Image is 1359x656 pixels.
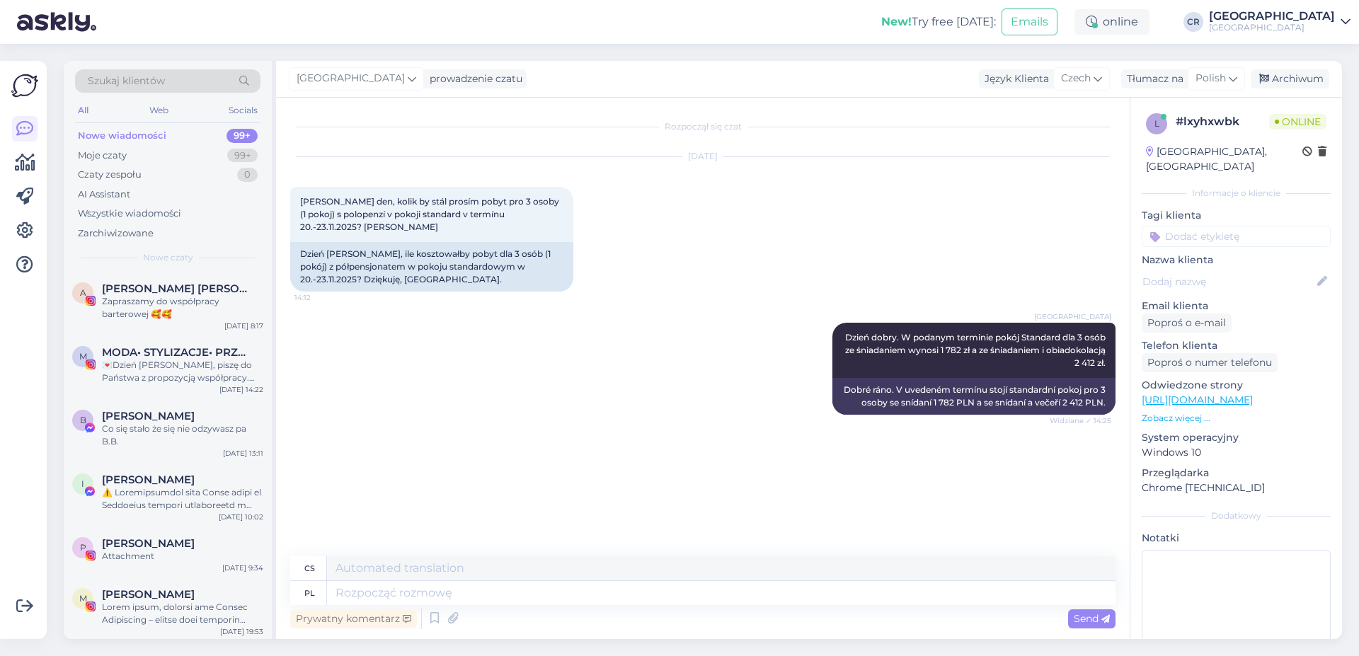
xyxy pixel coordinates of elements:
div: Poproś o e-mail [1142,313,1232,333]
p: System operacyjny [1142,430,1331,445]
div: Web [147,101,171,120]
p: Nazwa klienta [1142,253,1331,267]
div: [DATE] 14:22 [219,384,263,395]
div: Nowe wiadomości [78,129,166,143]
div: AI Assistant [78,188,130,202]
span: Send [1074,612,1110,625]
a: [GEOGRAPHIC_DATA][GEOGRAPHIC_DATA] [1209,11,1351,33]
span: [PERSON_NAME] den, kolik by stál prosím pobyt pro 3 osoby (1 pokoj) s polopenzí v pokoji standard... [300,196,561,232]
div: [DATE] 10:02 [219,512,263,522]
div: Dodatkowy [1142,510,1331,522]
div: Czaty zespołu [78,168,142,182]
div: prowadzenie czatu [424,71,522,86]
div: Co się stało że się nie odzywasz pa B.B. [102,422,263,448]
div: [DATE] [290,150,1116,163]
span: 14:12 [294,292,348,303]
span: Bożena Bolewicz [102,410,195,422]
div: [DATE] 19:53 [220,626,263,637]
input: Dodaj nazwę [1142,274,1314,289]
div: Prywatny komentarz [290,609,417,628]
div: ⚠️ Loremipsumdol sita Conse adipi el Seddoeius tempori utlaboreetd m aliqua enimadmini veniamqún... [102,486,263,512]
span: I [81,478,84,489]
div: # lxyhxwbk [1176,113,1269,130]
div: Poproś o numer telefonu [1142,353,1278,372]
div: Dobré ráno. V uvedeném termínu stojí standardní pokoj pro 3 osoby se snídaní 1 782 PLN a se snída... [832,378,1116,415]
div: Dzień [PERSON_NAME], ile kosztowałby pobyt dla 3 osób (1 pokój) z półpensjonatem w pokoju standar... [290,242,573,292]
div: cs [304,556,315,580]
div: Moje czaty [78,149,127,163]
div: Attachment [102,550,263,563]
div: 99+ [227,149,258,163]
div: online [1074,9,1149,35]
span: Szukaj klientów [88,74,165,88]
p: Telefon klienta [1142,338,1331,353]
div: [DATE] 8:17 [224,321,263,331]
button: Emails [1002,8,1057,35]
div: All [75,101,91,120]
div: [GEOGRAPHIC_DATA] [1209,22,1335,33]
div: 99+ [226,129,258,143]
div: [GEOGRAPHIC_DATA] [1209,11,1335,22]
span: Igor Jafar [102,473,195,486]
span: Paweł Pokarowski [102,537,195,550]
span: Nowe czaty [143,251,193,264]
div: 💌Dzień [PERSON_NAME], piszę do Państwa z propozycją współpracy. Chętnie odwiedziłabym Państwa hot... [102,359,263,384]
span: MODA• STYLIZACJE• PRZEGLĄDY KOLEKCJI [102,346,249,359]
div: CR [1183,12,1203,32]
div: Lorem ipsum, dolorsi ame Consec Adipiscing – elitse doei temporin utlaboreetd magn aliquaenim a m... [102,601,263,626]
div: Archiwum [1251,69,1329,88]
span: M [79,593,87,604]
input: Dodać etykietę [1142,226,1331,247]
div: [DATE] 9:34 [222,563,263,573]
b: New! [881,15,912,28]
span: A [80,287,86,298]
div: Wszystkie wiadomości [78,207,181,221]
a: [URL][DOMAIN_NAME] [1142,393,1253,406]
span: l [1154,118,1159,129]
span: Widziane ✓ 14:25 [1050,415,1111,426]
span: [GEOGRAPHIC_DATA] [1034,311,1111,322]
span: B [80,415,86,425]
p: Zobacz więcej ... [1142,412,1331,425]
div: Język Klienta [979,71,1049,86]
img: Askly Logo [11,72,38,99]
p: Email klienta [1142,299,1331,313]
p: Odwiedzone strony [1142,378,1331,393]
div: [GEOGRAPHIC_DATA], [GEOGRAPHIC_DATA] [1146,144,1302,174]
div: Try free [DATE]: [881,13,996,30]
span: Monika Kowalewska [102,588,195,601]
div: Tłumacz na [1121,71,1183,86]
div: [DATE] 13:11 [223,448,263,459]
div: Informacje o kliencie [1142,187,1331,200]
span: M [79,351,87,362]
p: Windows 10 [1142,445,1331,460]
p: Tagi klienta [1142,208,1331,223]
span: Dzień dobry. W podanym terminie pokój Standard dla 3 osób ze śniadaniem wynosi 1 782 zł a ze śnia... [845,332,1108,368]
span: Polish [1195,71,1226,86]
div: Socials [226,101,260,120]
p: Przeglądarka [1142,466,1331,481]
div: Zapraszamy do współpracy barterowej 🥰🥰 [102,295,263,321]
p: Notatki [1142,531,1331,546]
span: Online [1269,114,1326,130]
span: P [80,542,86,553]
div: Rozpoczął się czat [290,120,1116,133]
span: Czech [1061,71,1091,86]
div: Zarchiwizowane [78,226,154,241]
span: [GEOGRAPHIC_DATA] [297,71,405,86]
div: pl [304,581,315,605]
span: Anna Żukowska Ewa Adamczewska BLIŹNIACZKI • Bóg • rodzina • dom [102,282,249,295]
div: 0 [237,168,258,182]
p: Chrome [TECHNICAL_ID] [1142,481,1331,495]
